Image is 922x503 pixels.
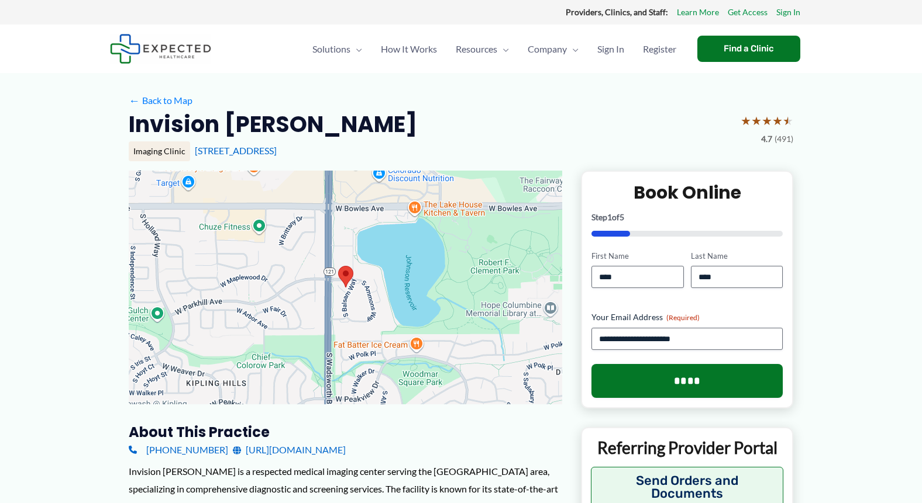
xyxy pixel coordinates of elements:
span: Menu Toggle [350,29,362,70]
label: Your Email Address [591,311,783,323]
label: First Name [591,251,683,262]
a: How It Works [371,29,446,70]
span: Company [528,29,567,70]
a: SolutionsMenu Toggle [303,29,371,70]
span: Resources [456,29,497,70]
nav: Primary Site Navigation [303,29,686,70]
span: 1 [607,212,612,222]
a: ResourcesMenu Toggle [446,29,518,70]
span: 5 [620,212,624,222]
span: Menu Toggle [567,29,579,70]
a: [STREET_ADDRESS] [195,145,277,156]
strong: Providers, Clinics, and Staff: [566,7,668,17]
a: [URL][DOMAIN_NAME] [233,441,346,459]
span: (Required) [666,313,700,322]
a: ←Back to Map [129,92,192,109]
span: Sign In [597,29,624,70]
a: Get Access [728,5,768,20]
span: (491) [775,131,793,147]
h2: Book Online [591,181,783,204]
a: Sign In [588,29,634,70]
label: Last Name [691,251,783,262]
span: Menu Toggle [497,29,509,70]
img: Expected Healthcare Logo - side, dark font, small [110,34,211,64]
a: Learn More [677,5,719,20]
p: Step of [591,213,783,221]
a: CompanyMenu Toggle [518,29,588,70]
a: [PHONE_NUMBER] [129,441,228,459]
div: Imaging Clinic [129,141,190,161]
a: Register [634,29,686,70]
span: Register [643,29,676,70]
h3: About this practice [129,423,562,441]
a: Find a Clinic [697,36,800,62]
span: ← [129,95,140,106]
a: Sign In [776,5,800,20]
h2: Invision [PERSON_NAME] [129,110,417,138]
span: ★ [762,110,772,131]
span: ★ [741,110,751,131]
span: ★ [772,110,783,131]
span: ★ [783,110,793,131]
p: Referring Provider Portal [591,437,783,458]
span: Solutions [312,29,350,70]
span: 4.7 [761,131,772,147]
span: ★ [751,110,762,131]
span: How It Works [381,29,437,70]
